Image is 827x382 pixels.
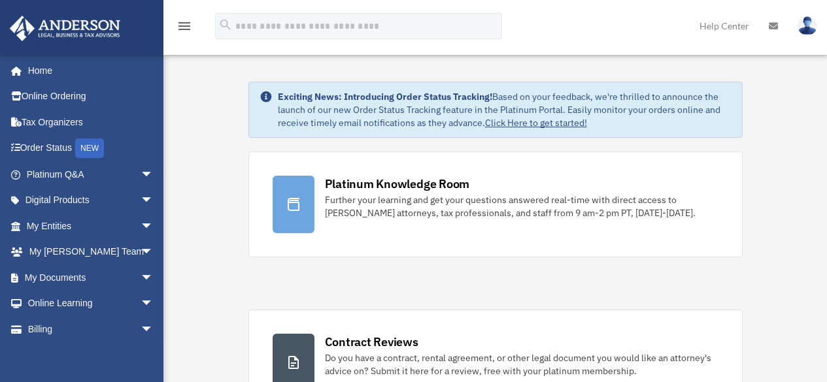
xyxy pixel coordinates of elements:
div: Based on your feedback, we're thrilled to announce the launch of our new Order Status Tracking fe... [278,90,732,129]
a: My [PERSON_NAME] Teamarrow_drop_down [9,239,173,265]
div: NEW [75,138,104,158]
a: Online Ordering [9,84,173,110]
a: My Entitiesarrow_drop_down [9,213,173,239]
a: Platinum Q&Aarrow_drop_down [9,161,173,187]
img: User Pic [798,16,817,35]
i: search [218,18,233,32]
a: Click Here to get started! [485,117,587,129]
div: Contract Reviews [325,334,418,350]
span: arrow_drop_down [141,316,167,343]
a: Platinum Knowledge Room Further your learning and get your questions answered real-time with dire... [248,151,743,257]
div: Do you have a contract, rental agreement, or other legal document you would like an attorney's ad... [325,351,718,377]
a: Digital Productsarrow_drop_down [9,187,173,214]
a: My Documentsarrow_drop_down [9,264,173,291]
a: menu [177,23,192,34]
a: Online Learningarrow_drop_down [9,291,173,317]
span: arrow_drop_down [141,239,167,266]
span: arrow_drop_down [141,213,167,240]
span: arrow_drop_down [141,161,167,188]
div: Platinum Knowledge Room [325,176,470,192]
a: Tax Organizers [9,109,173,135]
div: Further your learning and get your questions answered real-time with direct access to [PERSON_NAM... [325,193,718,219]
a: Home [9,57,167,84]
i: menu [177,18,192,34]
span: arrow_drop_down [141,291,167,317]
span: arrow_drop_down [141,187,167,214]
strong: Exciting News: Introducing Order Status Tracking! [278,91,492,103]
a: Billingarrow_drop_down [9,316,173,342]
span: arrow_drop_down [141,264,167,291]
img: Anderson Advisors Platinum Portal [6,16,124,41]
a: Order StatusNEW [9,135,173,162]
